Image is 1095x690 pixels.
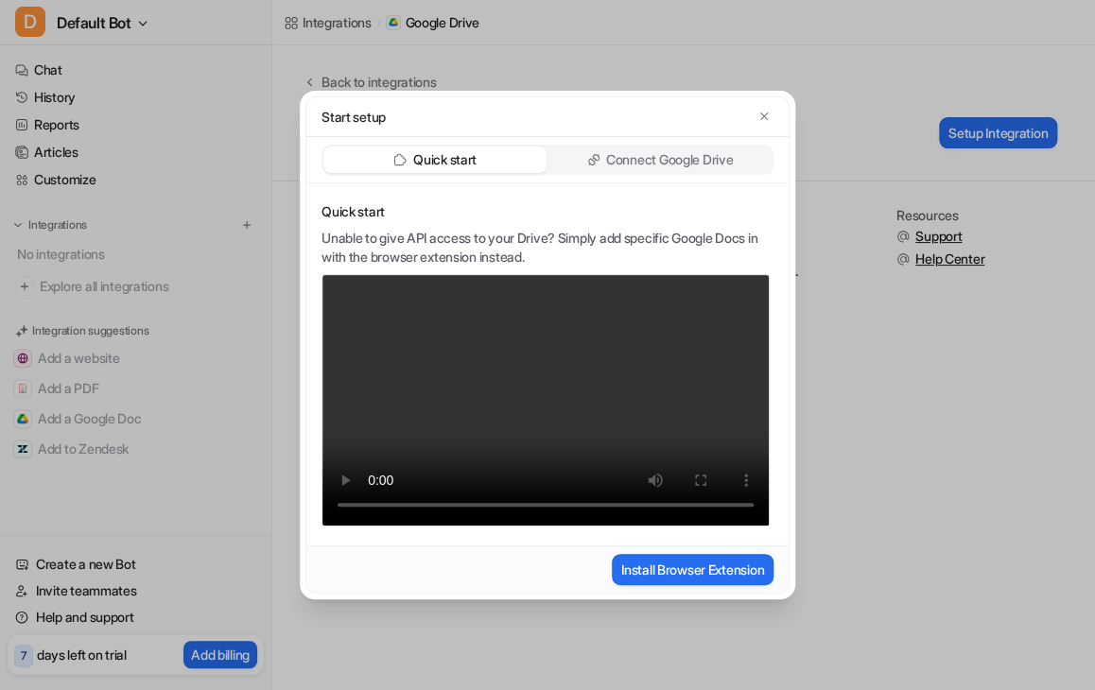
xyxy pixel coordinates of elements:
p: Unable to give API access to your Drive? Simply add specific Google Docs in with the browser exte... [322,229,770,267]
p: Quick start [322,202,770,221]
p: Start setup [322,107,386,127]
video: Your browser does not support the video tag. [322,274,770,526]
p: Connect Google Drive [606,150,733,169]
button: Install Browser Extension [612,554,773,585]
p: Quick start [413,150,477,169]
